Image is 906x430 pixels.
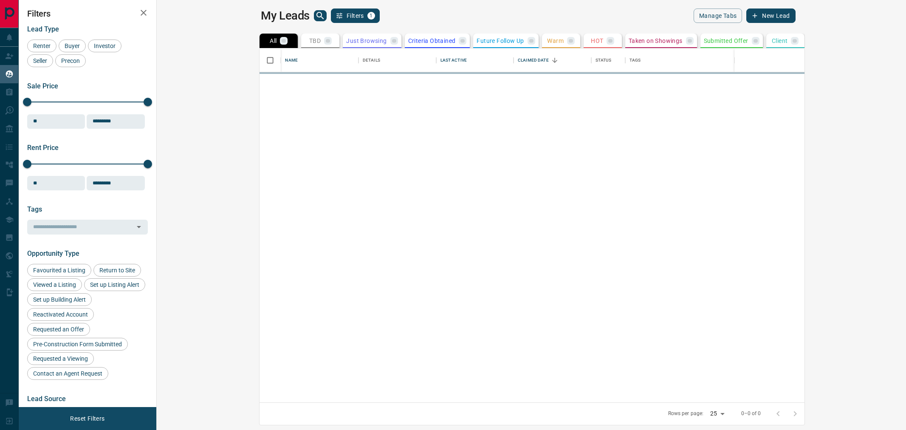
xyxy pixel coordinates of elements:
button: Sort [549,54,561,66]
span: Renter [30,42,54,49]
p: Taken on Showings [629,38,683,44]
div: Status [596,48,612,72]
div: Claimed Date [518,48,549,72]
div: Details [358,48,436,72]
div: Investor [88,40,121,52]
div: 25 [707,407,727,420]
p: HOT [591,38,603,44]
div: Status [591,48,625,72]
p: 0–0 of 0 [741,410,761,417]
p: Client [772,38,787,44]
span: Requested an Offer [30,326,87,333]
p: TBD [309,38,321,44]
span: Set up Building Alert [30,296,89,303]
div: Favourited a Listing [27,264,91,277]
div: Reactivated Account [27,308,94,321]
div: Claimed Date [514,48,591,72]
button: New Lead [746,8,795,23]
span: Requested a Viewing [30,355,91,362]
div: Pre-Construction Form Submitted [27,338,128,351]
p: Warm [547,38,564,44]
span: Precon [58,57,83,64]
div: Set up Building Alert [27,293,92,306]
span: Seller [30,57,50,64]
div: Name [281,48,358,72]
span: Contact an Agent Request [30,370,105,377]
p: Criteria Obtained [408,38,456,44]
p: Future Follow Up [477,38,524,44]
div: Requested an Offer [27,323,90,336]
div: Buyer [59,40,86,52]
button: Reset Filters [65,411,110,426]
div: Tags [629,48,641,72]
span: Viewed a Listing [30,281,79,288]
div: Set up Listing Alert [84,278,145,291]
div: Contact an Agent Request [27,367,108,380]
span: Opportunity Type [27,249,79,257]
span: Set up Listing Alert [87,281,142,288]
button: Open [133,221,145,233]
p: All [270,38,277,44]
div: Requested a Viewing [27,352,94,365]
button: search button [314,10,327,21]
span: Lead Type [27,25,59,33]
span: Lead Source [27,395,66,403]
div: Name [285,48,298,72]
div: Precon [55,54,86,67]
span: Favourited a Listing [30,267,88,274]
span: Return to Site [96,267,138,274]
h2: Filters [27,8,148,19]
button: Filters1 [331,8,380,23]
div: Renter [27,40,56,52]
span: Rent Price [27,144,59,152]
button: Manage Tabs [694,8,742,23]
span: Buyer [62,42,83,49]
h1: My Leads [261,9,310,23]
div: Viewed a Listing [27,278,82,291]
div: Last Active [440,48,467,72]
span: Investor [91,42,119,49]
div: Last Active [436,48,514,72]
p: Rows per page: [668,410,704,417]
span: Pre-Construction Form Submitted [30,341,125,348]
div: Return to Site [93,264,141,277]
span: Reactivated Account [30,311,91,318]
div: Seller [27,54,53,67]
span: Tags [27,205,42,213]
p: Just Browsing [346,38,387,44]
span: Sale Price [27,82,58,90]
span: 1 [368,13,374,19]
p: Submitted Offer [704,38,748,44]
div: Details [363,48,380,72]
